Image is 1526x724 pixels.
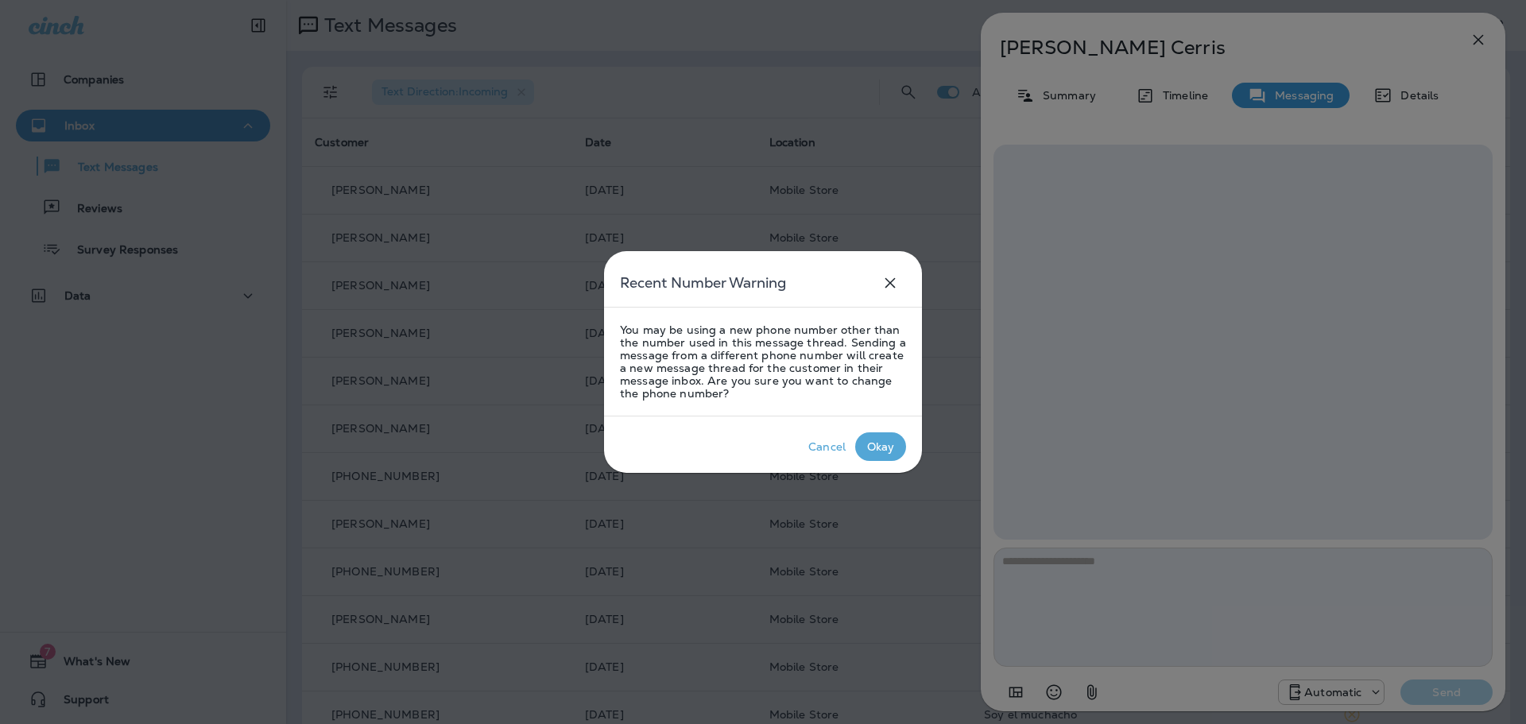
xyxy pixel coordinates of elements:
div: Cancel [808,440,846,453]
h5: Recent Number Warning [620,270,786,296]
div: Okay [867,440,895,453]
button: close [874,267,906,299]
p: You may be using a new phone number other than the number used in this message thread. Sending a ... [620,323,906,400]
button: Okay [855,432,906,461]
button: Cancel [799,432,855,461]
